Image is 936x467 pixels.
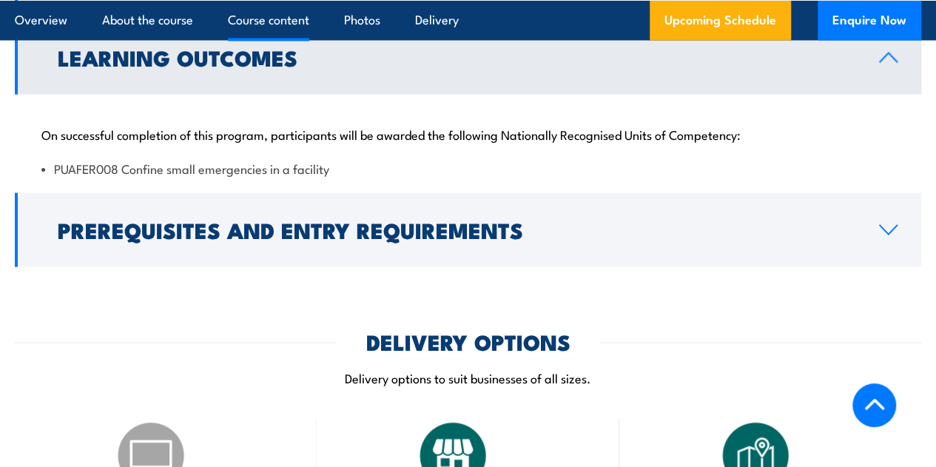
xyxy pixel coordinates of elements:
[58,220,855,239] h2: Prerequisites and Entry Requirements
[15,369,921,386] p: Delivery options to suit businesses of all sizes.
[15,193,921,267] a: Prerequisites and Entry Requirements
[15,21,921,95] a: Learning Outcomes
[366,332,570,351] h2: DELIVERY OPTIONS
[41,127,895,141] p: On successful completion of this program, participants will be awarded the following Nationally R...
[58,47,855,67] h2: Learning Outcomes
[41,160,895,177] li: PUAFER008 Confine small emergencies in a facility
